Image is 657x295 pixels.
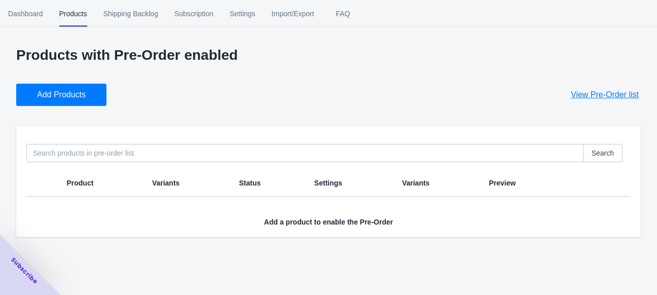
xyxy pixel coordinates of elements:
span: View Pre-Order list [571,90,639,100]
input: Search products in pre-order list [26,144,583,162]
span: FAQ [331,1,356,27]
span: Add Products [37,90,86,100]
button: Add Products [16,84,106,106]
button: View Pre-Order list [559,84,651,106]
span: Products [59,1,87,27]
span: Preview [489,179,516,187]
span: Variants [402,179,429,187]
span: Import/Export [272,1,314,27]
span: Product [66,179,93,187]
span: Settings [230,1,255,27]
span: Dashboard [8,1,43,27]
span: Settings [314,179,342,187]
span: Shipping Backlog [103,1,158,27]
span: Subscription [174,1,213,27]
span: Search [592,149,614,157]
span: Subscribe [9,255,40,286]
span: Variants [152,179,179,187]
p: Products with Pre-Order enabled [16,47,641,63]
span: Status [239,179,261,187]
span: Add a product to enable the Pre-Order [264,218,393,226]
button: Search [583,144,623,162]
